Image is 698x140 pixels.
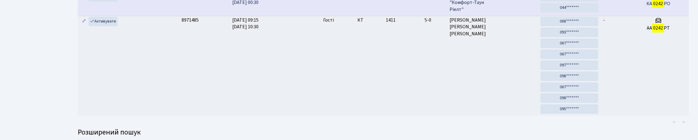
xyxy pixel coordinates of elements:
[450,17,536,38] span: [PERSON_NAME] [PERSON_NAME] [PERSON_NAME]
[631,25,686,31] h5: АА РТ
[78,128,689,137] h4: Розширений пошук
[323,17,334,24] span: Гості
[232,17,259,30] span: [DATE] 09:15 [DATE] 10:30
[631,1,686,7] h5: КА РО
[357,17,381,24] span: КТ
[603,17,605,23] span: -
[89,17,118,26] a: Активувати
[182,17,199,23] span: 8971485
[80,17,88,26] a: Редагувати
[652,24,664,32] mark: 0242
[386,17,396,23] span: 1411
[425,17,445,24] span: 5-0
